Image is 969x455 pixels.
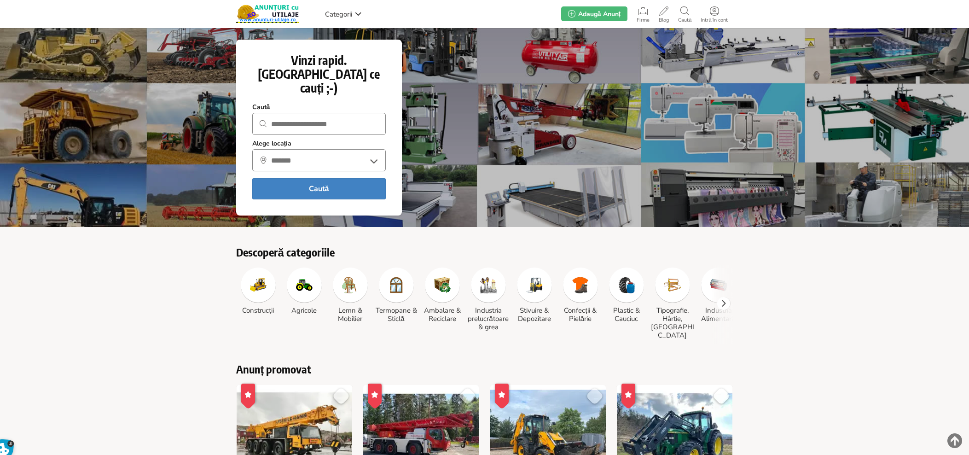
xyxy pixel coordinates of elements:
img: scroll-to-top.png [947,433,962,448]
h2: Descoperă categoriile [236,245,733,258]
span: Intră în cont [696,17,732,23]
a: Industria Alimentară Industria Alimentară [696,268,741,323]
a: Salvează Favorit [459,387,477,405]
img: Tipografie, Hârtie, Carton [664,277,681,293]
img: Plastic & Cauciuc [618,277,635,293]
h3: Lemn & Mobilier [328,306,372,323]
a: Adaugă Anunț [561,6,627,21]
a: Intră în cont [696,5,732,23]
a: Salvează Favorit [712,387,731,405]
a: Construcții Construcții [236,268,280,315]
a: Categorii [323,7,364,21]
h3: Plastic & Cauciuc [604,306,649,323]
a: Caută [673,5,696,23]
h3: Stivuire & Depozitare [512,306,557,323]
a: Salvează Favorit [332,387,350,405]
a: Stivuire & Depozitare Stivuire & Depozitare [512,268,557,323]
h3: Industria Alimentară [696,306,741,323]
span: Caută [673,17,696,23]
button: Caută [252,178,386,199]
span: Adaugă Anunț [578,10,621,18]
strong: Alege locația [252,140,292,148]
img: Industria prelucrătoare & grea [480,277,497,293]
a: Blog [654,5,673,23]
img: Anunturi-Utilaje.RO [236,5,300,23]
a: Plastic & Cauciuc Plastic & Cauciuc [604,268,649,323]
img: Construcții [250,277,267,293]
span: Blog [654,17,673,23]
img: Confecții & Pielărie [572,277,589,293]
a: Tipografie, Hârtie, Carton Tipografie, Hârtie, [GEOGRAPHIC_DATA] [650,268,695,339]
span: 3 [7,440,14,447]
img: Ambalare & Reciclare [434,277,451,293]
a: Salvează Favorit [586,387,604,405]
h2: Anunț promovat [236,362,733,375]
h1: Vinzi rapid. [GEOGRAPHIC_DATA] ce cauți ;-) [252,53,386,95]
img: Stivuire & Depozitare [526,277,543,293]
h3: Agricole [282,306,326,315]
h3: Industria prelucrătoare & grea [466,306,511,331]
a: Lemn & Mobilier Lemn & Mobilier [328,268,372,323]
img: Lemn & Mobilier [342,277,359,293]
h3: Tipografie, Hârtie, [GEOGRAPHIC_DATA] [650,306,695,339]
img: Agricole [296,277,313,293]
img: Termopane & Sticlă [388,277,405,293]
a: Industria prelucrătoare & grea Industria prelucrătoare & grea [466,268,511,331]
a: Firme [632,5,654,23]
span: Categorii [325,10,352,19]
strong: Caută [252,103,270,111]
h3: Confecții & Pielărie [558,306,603,323]
h3: Construcții [236,306,280,315]
span: Firme [632,17,654,23]
h3: Ambalare & Reciclare [420,306,464,323]
a: Termopane & Sticlă Termopane & Sticlă [374,268,418,323]
a: Ambalare & Reciclare Ambalare & Reciclare [420,268,464,323]
a: Agricole Agricole [282,268,326,315]
h3: Termopane & Sticlă [374,306,418,323]
a: Confecții & Pielărie Confecții & Pielărie [558,268,603,323]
